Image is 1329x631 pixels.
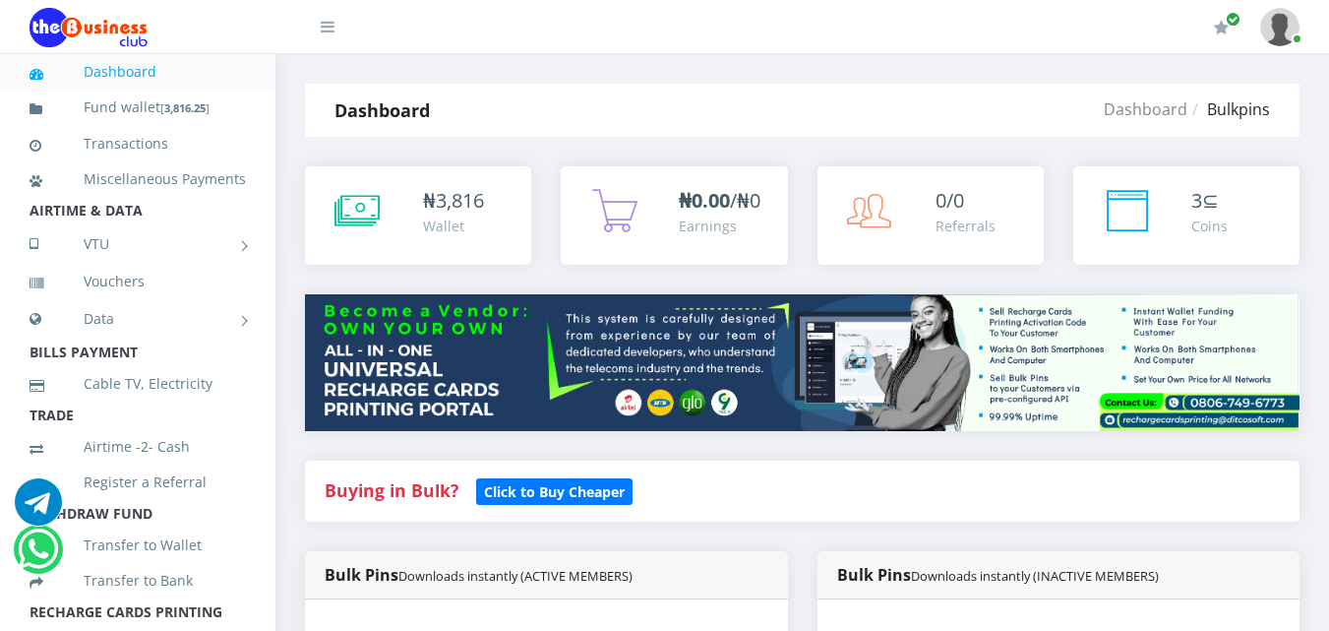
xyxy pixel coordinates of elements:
[30,424,246,470] a: Airtime -2- Cash
[837,564,1159,586] strong: Bulk Pins
[15,493,62,526] a: Chat for support
[30,8,148,47] img: Logo
[1260,8,1299,46] img: User
[1191,187,1202,214] span: 3
[30,121,246,166] a: Transactions
[30,220,246,269] a: VTU
[1191,216,1228,236] div: Coins
[30,85,246,131] a: Fund wallet[3,816.25]
[1214,20,1229,35] i: Renew/Upgrade Subscription
[334,98,430,122] strong: Dashboard
[30,259,246,304] a: Vouchers
[936,187,964,214] span: 0/0
[1191,186,1228,216] div: ⊆
[911,567,1159,585] small: Downloads instantly (INACTIVE MEMBERS)
[164,100,206,115] b: 3,816.25
[30,460,246,505] a: Register a Referral
[325,478,458,502] strong: Buying in Bulk?
[423,186,484,216] div: ₦
[1187,97,1270,121] li: Bulkpins
[30,523,246,568] a: Transfer to Wallet
[476,478,633,502] a: Click to Buy Cheaper
[679,187,730,214] b: ₦0.00
[30,294,246,344] a: Data
[936,216,996,236] div: Referrals
[436,187,484,214] span: 3,816
[18,540,58,573] a: Chat for support
[325,564,633,586] strong: Bulk Pins
[305,294,1299,431] img: multitenant_rcp.png
[30,49,246,95] a: Dashboard
[30,558,246,603] a: Transfer to Bank
[30,361,246,407] a: Cable TV, Electricity
[305,166,531,265] a: ₦3,816 Wallet
[561,166,787,265] a: ₦0.00/₦0 Earnings
[1104,98,1187,120] a: Dashboard
[30,157,246,202] a: Miscellaneous Payments
[817,166,1044,265] a: 0/0 Referrals
[423,216,484,236] div: Wallet
[1226,12,1240,27] span: Renew/Upgrade Subscription
[679,216,760,236] div: Earnings
[484,482,625,501] b: Click to Buy Cheaper
[160,100,210,115] small: [ ]
[398,567,633,585] small: Downloads instantly (ACTIVE MEMBERS)
[679,187,760,214] span: /₦0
